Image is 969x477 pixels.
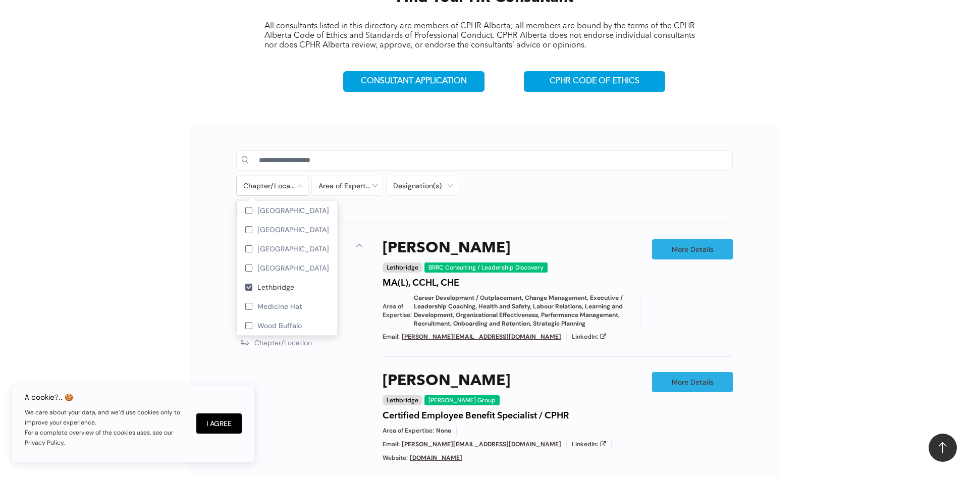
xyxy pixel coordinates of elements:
button: I Agree [196,413,242,434]
span: Lethbridge [257,283,294,292]
div: Lethbridge [383,262,422,273]
span: CONSULTANT APPLICATION [361,77,467,86]
span: Email: [383,333,400,341]
span: [GEOGRAPHIC_DATA] [257,225,329,234]
div: BRRC Consulting / Leadership Discovery [424,262,548,273]
span: Email: [383,440,400,449]
span: Area of Expertise: [383,427,434,435]
span: None [436,427,451,435]
span: All consultants listed in this directory are members of CPHR Alberta; all members are bound by th... [264,22,695,49]
span: LinkedIn: [572,333,598,341]
h6: A cookie?.. 🍪 [25,393,186,401]
span: Career Development / Outplacement, Change Management, Executive / Leadership Coaching, Health and... [414,294,636,328]
span: [GEOGRAPHIC_DATA] [257,244,329,253]
span: Chapter/Location [254,338,312,347]
a: CONSULTANT APPLICATION [343,71,484,92]
span: Wood Buffalo [257,321,302,330]
a: [PERSON_NAME] [383,372,510,390]
a: CPHR CODE OF ETHICS [524,71,665,92]
span: Medicine Hat [257,302,302,311]
span: Website: [383,454,408,462]
a: More Details [652,239,733,259]
span: [GEOGRAPHIC_DATA] [257,263,329,273]
a: [PERSON_NAME][EMAIL_ADDRESS][DOMAIN_NAME] [402,440,561,448]
span: [GEOGRAPHIC_DATA] [257,206,329,215]
span: CPHR CODE OF ETHICS [550,77,639,86]
a: [PERSON_NAME] [383,239,510,257]
a: [DOMAIN_NAME] [410,454,462,462]
h4: Certified Employee Benefit Specialist / CPHR [383,410,569,421]
a: [PERSON_NAME][EMAIL_ADDRESS][DOMAIN_NAME] [402,333,561,341]
span: LinkedIn: [572,440,598,449]
div: Lethbridge [383,395,422,405]
div: [PERSON_NAME] Group [424,395,500,405]
span: Area of Expertise: [383,302,412,320]
h4: MA(L), CCHL, CHE [383,278,459,289]
a: More Details [652,372,733,392]
p: We care about your data, and we’d use cookies only to improve your experience. For a complete ove... [25,407,186,448]
p: Sort by [236,239,264,251]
